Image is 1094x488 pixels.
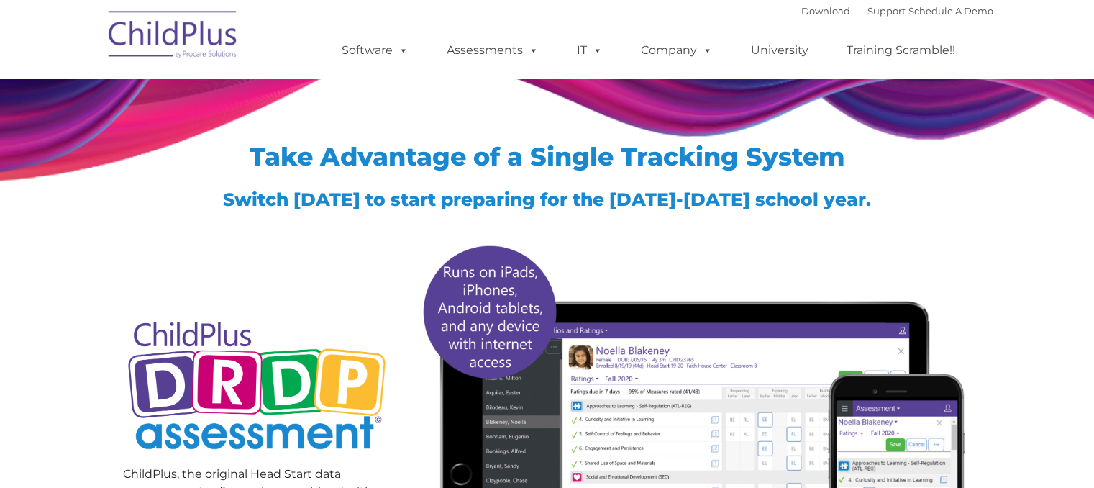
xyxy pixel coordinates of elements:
[101,1,245,73] img: ChildPlus by Procare Solutions
[626,36,727,65] a: Company
[908,5,993,17] a: Schedule A Demo
[327,36,423,65] a: Software
[223,189,871,210] span: Switch [DATE] to start preparing for the [DATE]-[DATE] school year.
[123,306,391,469] img: Copyright - DRDP Logo
[737,36,823,65] a: University
[867,5,906,17] a: Support
[801,5,850,17] a: Download
[562,36,617,65] a: IT
[250,141,845,172] span: Take Advantage of a Single Tracking System
[432,36,553,65] a: Assessments
[801,5,993,17] font: |
[832,36,970,65] a: Training Scramble!!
